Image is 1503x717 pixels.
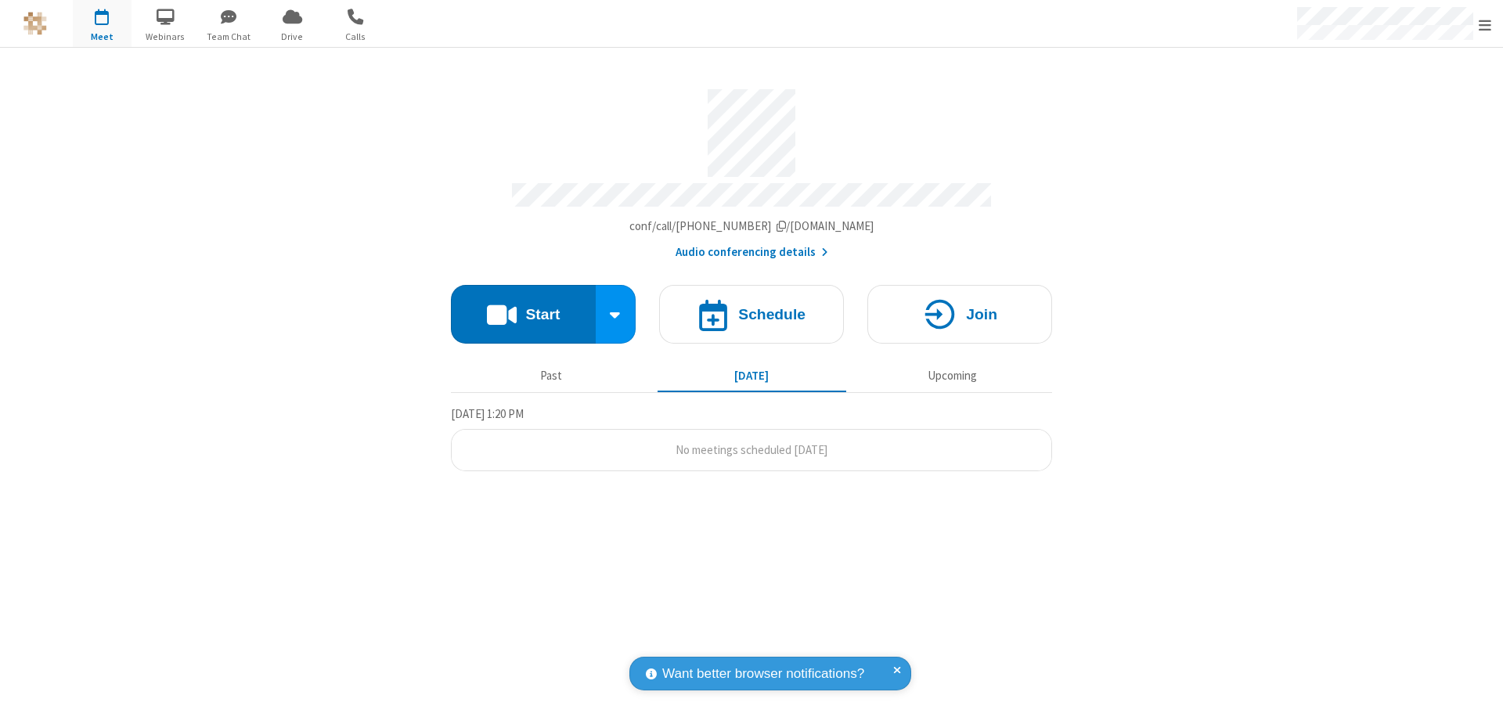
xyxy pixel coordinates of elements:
[676,243,828,261] button: Audio conferencing details
[263,30,322,44] span: Drive
[662,664,864,684] span: Want better browser notifications?
[451,406,524,421] span: [DATE] 1:20 PM
[658,361,846,391] button: [DATE]
[966,307,997,322] h4: Join
[629,218,874,236] button: Copy my meeting room linkCopy my meeting room link
[525,307,560,322] h4: Start
[326,30,385,44] span: Calls
[200,30,258,44] span: Team Chat
[738,307,806,322] h4: Schedule
[457,361,646,391] button: Past
[867,285,1052,344] button: Join
[451,77,1052,261] section: Account details
[136,30,195,44] span: Webinars
[858,361,1047,391] button: Upcoming
[659,285,844,344] button: Schedule
[23,12,47,35] img: QA Selenium DO NOT DELETE OR CHANGE
[73,30,132,44] span: Meet
[676,442,827,457] span: No meetings scheduled [DATE]
[451,405,1052,472] section: Today's Meetings
[1464,676,1491,706] iframe: Chat
[596,285,636,344] div: Start conference options
[451,285,596,344] button: Start
[629,218,874,233] span: Copy my meeting room link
